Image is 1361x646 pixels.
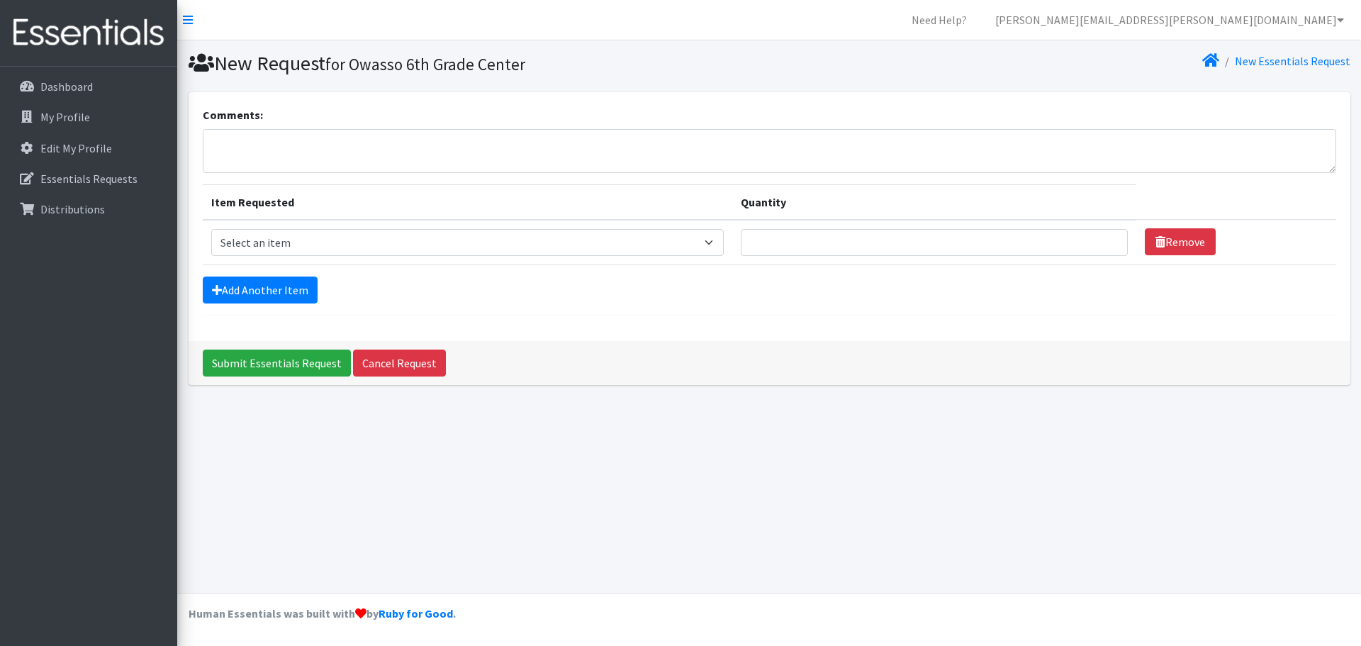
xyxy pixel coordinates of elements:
[1145,228,1216,255] a: Remove
[984,6,1355,34] a: [PERSON_NAME][EMAIL_ADDRESS][PERSON_NAME][DOMAIN_NAME]
[203,106,263,123] label: Comments:
[40,110,90,124] p: My Profile
[732,184,1136,220] th: Quantity
[379,606,453,620] a: Ruby for Good
[325,54,525,74] small: for Owasso 6th Grade Center
[203,277,318,303] a: Add Another Item
[6,72,172,101] a: Dashboard
[1235,54,1350,68] a: New Essentials Request
[40,172,138,186] p: Essentials Requests
[6,103,172,131] a: My Profile
[40,141,112,155] p: Edit My Profile
[189,606,456,620] strong: Human Essentials was built with by .
[6,134,172,162] a: Edit My Profile
[900,6,978,34] a: Need Help?
[353,350,446,377] a: Cancel Request
[40,202,105,216] p: Distributions
[6,9,172,57] img: HumanEssentials
[189,51,764,76] h1: New Request
[203,184,732,220] th: Item Requested
[203,350,351,377] input: Submit Essentials Request
[40,79,93,94] p: Dashboard
[6,165,172,193] a: Essentials Requests
[6,195,172,223] a: Distributions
